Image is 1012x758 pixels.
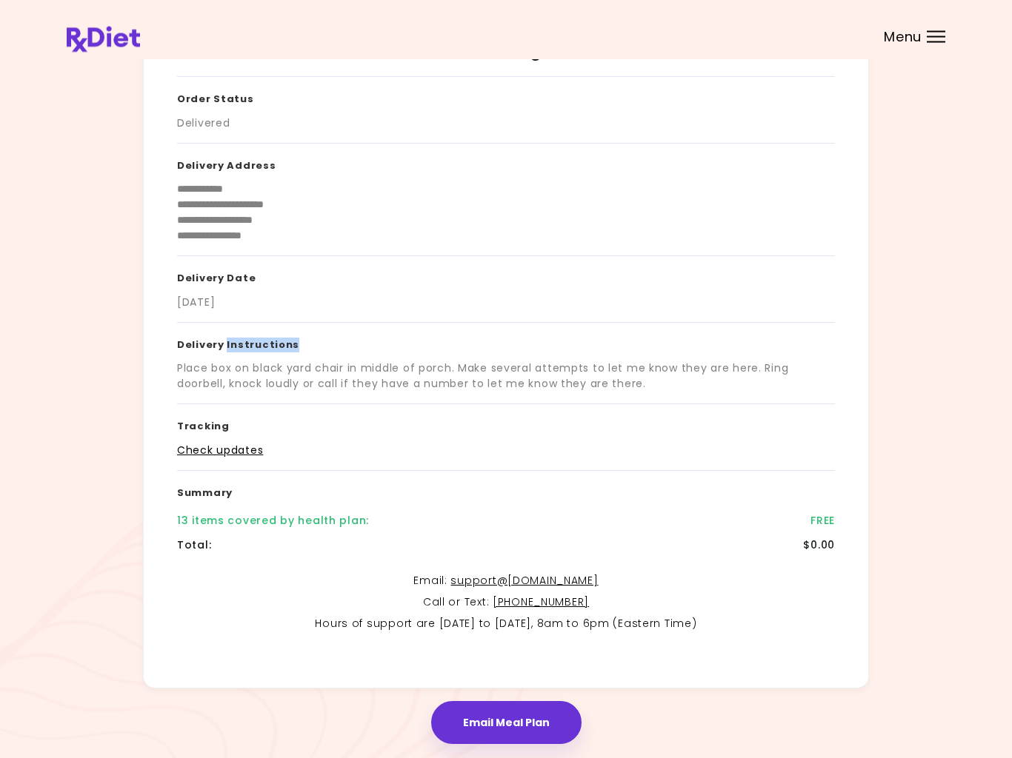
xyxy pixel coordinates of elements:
[177,361,835,392] div: Place box on black yard chair in middle of porch. Make several attempts to let me know they are h...
[177,514,369,529] div: 13 items covered by health plan :
[177,323,835,362] h3: Delivery Instructions
[803,538,835,554] div: $0.00
[884,30,922,44] span: Menu
[177,116,230,132] div: Delivered
[450,574,598,588] a: support@[DOMAIN_NAME]
[177,538,211,554] div: Total :
[177,405,835,443] h3: Tracking
[67,27,140,53] img: RxDiet
[177,41,835,78] h2: Your Order Is Being Processed
[493,595,589,610] a: [PHONE_NUMBER]
[810,514,835,529] div: FREE
[177,616,835,634] p: Hours of support are [DATE] to [DATE], 8am to 6pm (Eastern Time)
[177,594,835,612] p: Call or Text :
[431,702,582,745] button: Email Meal Plan
[177,144,835,183] h3: Delivery Address
[177,472,835,510] h3: Summary
[177,78,835,116] h3: Order Status
[177,257,835,295] h3: Delivery Date
[177,573,835,591] p: Email :
[177,295,215,311] div: [DATE]
[177,443,263,458] a: Check updates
